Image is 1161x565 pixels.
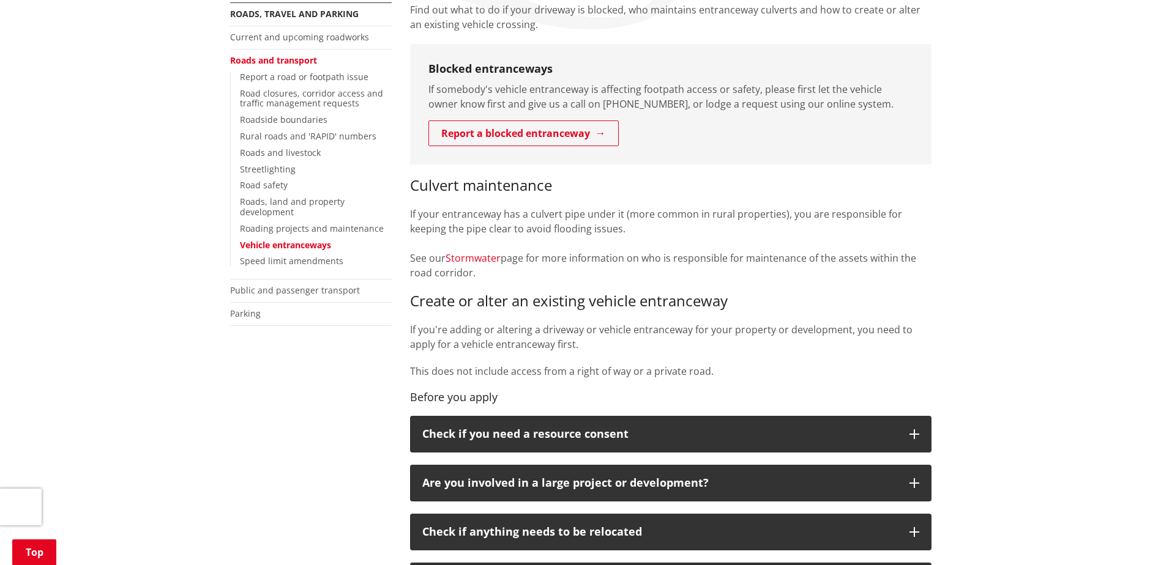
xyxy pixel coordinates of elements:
p: If somebody's vehicle entranceway is affecting footpath access or safety, please first let the ve... [428,82,913,111]
a: Road safety [240,179,288,191]
a: Stormwater [446,251,501,265]
p: Are you involved in a large project or development? [422,477,897,489]
a: Roads and livestock [240,147,321,158]
a: Rural roads and 'RAPID' numbers [240,130,376,142]
a: Roads, travel and parking [230,8,359,20]
h3: Blocked entranceways [428,62,913,76]
a: Vehicle entranceways [240,239,331,251]
p: If your entranceway has a culvert pipe under it (more common in rural properties), you are respon... [410,207,931,280]
a: Speed limit amendments [240,255,343,267]
a: Top [12,539,56,565]
button: Are you involved in a large project or development? [410,465,931,501]
a: Roads, land and property development [240,196,345,218]
a: Report a blocked entranceway [428,120,619,146]
a: Roadside boundaries [240,114,327,125]
p: Find out what to do if your driveway is blocked, who maintains entranceway culverts and how to cr... [410,2,931,32]
button: Check if you need a resource consent [410,416,931,452]
a: Public and passenger transport [230,284,360,296]
h4: Before you apply [410,391,931,404]
button: Check if anything needs to be relocated [410,514,931,550]
p: This does not include access from a right of way or a private road. [410,364,931,379]
h3: Culvert maintenance [410,177,931,194]
p: Check if you need a resource consent [422,428,897,440]
iframe: Messenger Launcher [1105,514,1149,558]
a: Roading projects and maintenance [240,223,384,234]
a: Current and upcoming roadworks [230,31,369,43]
p: If you're adding or altering a driveway or vehicle entranceway for your property or development, ... [410,322,931,352]
a: Streetlighting [240,163,296,175]
a: Road closures, corridor access and traffic management requests [240,87,383,109]
h3: Create or alter an existing vehicle entranceway [410,292,931,310]
p: Check if anything needs to be relocated [422,526,897,538]
a: Parking [230,308,261,319]
a: Report a road or footpath issue [240,71,368,83]
a: Roads and transport [230,54,317,66]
